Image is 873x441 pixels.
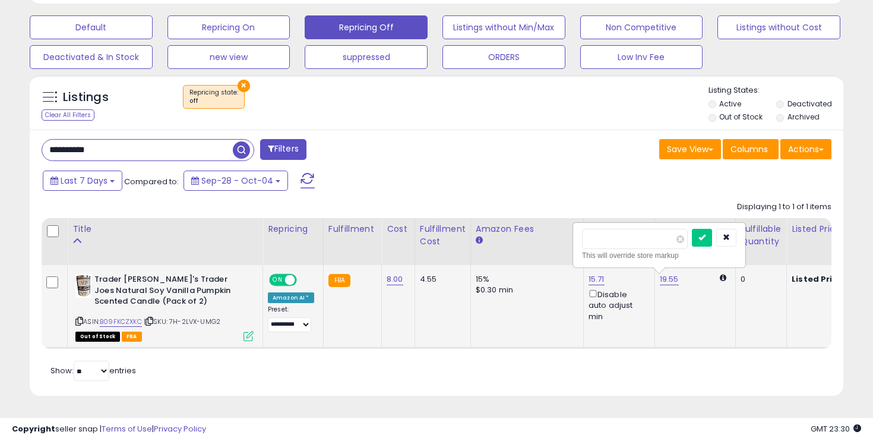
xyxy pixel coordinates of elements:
button: Listings without Min/Max [442,15,565,39]
a: 15.71 [589,273,605,285]
span: 2025-10-12 23:30 GMT [811,423,861,434]
button: ORDERS [442,45,565,69]
div: This will override store markup [582,250,736,262]
label: Deactivated [787,99,832,109]
div: Displaying 1 to 1 of 1 items [737,201,831,213]
button: Columns [723,139,779,159]
div: 4.55 [420,274,461,285]
div: Fulfillment [328,223,377,235]
span: OFF [295,275,314,285]
h5: Listings [63,89,109,106]
a: 19.55 [660,273,679,285]
div: $0.30 min [476,285,574,295]
span: Sep-28 - Oct-04 [201,175,273,187]
button: Last 7 Days [43,171,122,191]
button: Sep-28 - Oct-04 [184,171,288,191]
i: Calculated using Dynamic Max Price. [720,274,726,282]
div: Fulfillment Cost [420,223,466,248]
div: seller snap | | [12,424,206,435]
button: Listings without Cost [717,15,840,39]
strong: Copyright [12,423,55,434]
div: Repricing [268,223,318,235]
label: Out of Stock [719,112,763,122]
span: | SKU: 7H-2LVX-UMG2 [144,317,220,326]
small: FBA [328,274,350,287]
button: Non Competitive [580,15,703,39]
a: B09FKCZXKC [100,317,142,327]
button: Actions [780,139,831,159]
a: Terms of Use [102,423,152,434]
button: suppressed [305,45,428,69]
b: Listed Price: [792,273,846,285]
div: Disable auto adjust min [589,288,646,322]
span: Compared to: [124,176,179,187]
span: FBA [122,332,142,342]
span: All listings that are currently out of stock and unavailable for purchase on Amazon [75,332,120,342]
div: Preset: [268,305,314,332]
div: Fulfillable Quantity [741,223,782,248]
small: Amazon Fees. [476,235,483,246]
span: Columns [730,143,768,155]
img: 411YCGfN5WL._SL40_.jpg [75,274,91,298]
div: Clear All Filters [42,109,94,121]
div: Title [72,223,258,235]
button: × [238,80,250,92]
span: ON [270,275,285,285]
p: Listing States: [708,85,844,96]
button: Low Inv Fee [580,45,703,69]
label: Active [719,99,741,109]
button: Repricing On [167,15,290,39]
a: Privacy Policy [154,423,206,434]
button: new view [167,45,290,69]
button: Default [30,15,153,39]
span: Last 7 Days [61,175,107,187]
div: ASIN: [75,274,254,340]
div: 15% [476,274,574,285]
a: 8.00 [387,273,403,285]
button: Repricing Off [305,15,428,39]
span: Show: entries [50,365,136,376]
div: Cost [387,223,410,235]
label: Archived [787,112,820,122]
div: 0 [741,274,777,285]
span: Repricing state : [189,88,238,106]
div: Amazon Fees [476,223,578,235]
b: Trader [PERSON_NAME]'s Trader Joes Natural Soy Vanilla Pumpkin Scented Candle (Pack of 2) [94,274,239,310]
button: Filters [260,139,306,160]
button: Deactivated & In Stock [30,45,153,69]
div: off [189,97,238,105]
div: Amazon AI * [268,292,314,303]
button: Save View [659,139,721,159]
